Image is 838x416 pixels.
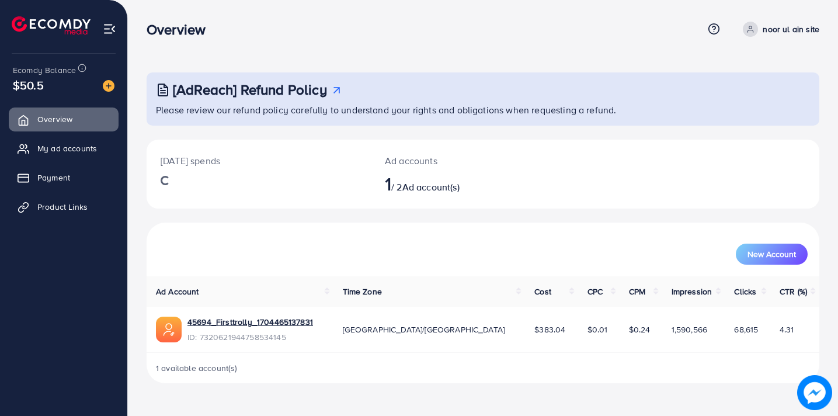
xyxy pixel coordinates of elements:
[587,286,603,297] span: CPC
[780,324,794,335] span: 4.31
[173,81,327,98] h3: [AdReach] Refund Policy
[534,324,565,335] span: $383.04
[534,286,551,297] span: Cost
[187,331,313,343] span: ID: 7320621944758534145
[629,286,645,297] span: CPM
[385,170,391,197] span: 1
[672,324,707,335] span: 1,590,566
[13,64,76,76] span: Ecomdy Balance
[797,375,832,410] img: image
[9,108,119,131] a: Overview
[37,113,72,125] span: Overview
[156,103,812,117] p: Please review our refund policy carefully to understand your rights and obligations when requesti...
[187,316,313,328] a: 45694_Firsttrolly_1704465137831
[156,317,182,342] img: ic-ads-acc.e4c84228.svg
[736,244,808,265] button: New Account
[780,286,807,297] span: CTR (%)
[763,22,819,36] p: noor ul ain site
[37,143,97,154] span: My ad accounts
[385,172,525,195] h2: / 2
[343,286,382,297] span: Time Zone
[402,181,460,193] span: Ad account(s)
[156,286,199,297] span: Ad Account
[9,137,119,160] a: My ad accounts
[13,77,44,93] span: $50.5
[156,362,238,374] span: 1 available account(s)
[629,324,651,335] span: $0.24
[343,324,505,335] span: [GEOGRAPHIC_DATA]/[GEOGRAPHIC_DATA]
[37,201,88,213] span: Product Links
[37,172,70,183] span: Payment
[747,250,796,258] span: New Account
[161,154,357,168] p: [DATE] spends
[12,16,91,34] img: logo
[103,22,116,36] img: menu
[147,21,215,38] h3: Overview
[385,154,525,168] p: Ad accounts
[9,166,119,189] a: Payment
[103,80,114,92] img: image
[9,195,119,219] a: Product Links
[734,324,758,335] span: 68,615
[734,286,756,297] span: Clicks
[672,286,712,297] span: Impression
[587,324,608,335] span: $0.01
[738,22,819,37] a: noor ul ain site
